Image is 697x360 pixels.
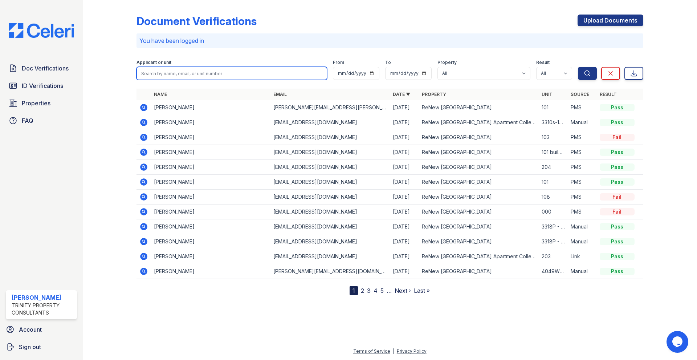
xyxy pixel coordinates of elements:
td: ReNew [GEOGRAPHIC_DATA] [419,100,538,115]
td: [DATE] [390,175,419,190]
td: [PERSON_NAME] [151,234,270,249]
td: [PERSON_NAME][EMAIL_ADDRESS][DOMAIN_NAME] [270,264,390,279]
td: [DATE] [390,115,419,130]
a: Date ▼ [393,92,410,97]
td: [EMAIL_ADDRESS][DOMAIN_NAME] [270,160,390,175]
p: You have been logged in [139,36,640,45]
label: Property [437,60,457,65]
td: [PERSON_NAME] [151,264,270,279]
iframe: chat widget [667,331,690,353]
a: Result [600,92,617,97]
td: [EMAIL_ADDRESS][DOMAIN_NAME] [270,130,390,145]
label: To [385,60,391,65]
td: [EMAIL_ADDRESS][DOMAIN_NAME] [270,249,390,264]
div: | [393,348,394,354]
td: 101 [539,100,568,115]
a: Next › [395,287,411,294]
a: Sign out [3,340,80,354]
td: [EMAIL_ADDRESS][DOMAIN_NAME] [270,175,390,190]
td: [PERSON_NAME] [151,145,270,160]
td: 3318P - 301 [539,219,568,234]
td: [DATE] [390,160,419,175]
td: [PERSON_NAME] [151,175,270,190]
a: 4 [374,287,378,294]
td: ReNew [GEOGRAPHIC_DATA] [419,130,538,145]
td: ReNew [GEOGRAPHIC_DATA] Apartment Collection [419,115,538,130]
label: From [333,60,344,65]
td: 101 building 4042 [539,145,568,160]
td: [PERSON_NAME] [151,115,270,130]
a: Properties [6,96,77,110]
td: 4049W - 101 [539,264,568,279]
td: ReNew [GEOGRAPHIC_DATA] [419,234,538,249]
td: [DATE] [390,190,419,205]
td: [PERSON_NAME][EMAIL_ADDRESS][PERSON_NAME][DOMAIN_NAME] [270,100,390,115]
label: Applicant or unit [136,60,171,65]
span: Doc Verifications [22,64,69,73]
a: Doc Verifications [6,61,77,76]
td: [PERSON_NAME] [151,205,270,219]
td: [DATE] [390,100,419,115]
div: Fail [600,193,635,201]
div: Pass [600,104,635,111]
td: Link [568,249,597,264]
td: 204 [539,160,568,175]
td: PMS [568,175,597,190]
span: FAQ [22,116,33,125]
div: Pass [600,163,635,171]
td: 3310s-102 [539,115,568,130]
a: 2 [361,287,364,294]
div: Fail [600,208,635,215]
div: Document Verifications [136,15,257,28]
td: [EMAIL_ADDRESS][DOMAIN_NAME] [270,190,390,205]
a: FAQ [6,113,77,128]
a: Property [422,92,446,97]
img: CE_Logo_Blue-a8612792a0a2168367f1c8372b55b34899dd931a85d93a1a3d3e32e68fde9ad4.png [3,23,80,38]
td: Manual [568,219,597,234]
input: Search by name, email, or unit number [136,67,327,80]
td: [PERSON_NAME] [151,219,270,234]
td: [DATE] [390,205,419,219]
td: 103 [539,130,568,145]
td: [EMAIL_ADDRESS][DOMAIN_NAME] [270,234,390,249]
td: Manual [568,115,597,130]
td: PMS [568,205,597,219]
td: 203 [539,249,568,264]
td: Manual [568,234,597,249]
span: Sign out [19,343,41,351]
td: [PERSON_NAME] [151,190,270,205]
td: ReNew [GEOGRAPHIC_DATA] Apartment Collection [419,249,538,264]
td: 108 [539,190,568,205]
td: [PERSON_NAME] [151,249,270,264]
span: ID Verifications [22,81,63,90]
td: ReNew [GEOGRAPHIC_DATA] [419,145,538,160]
a: ID Verifications [6,78,77,93]
td: [PERSON_NAME] [151,160,270,175]
td: [DATE] [390,264,419,279]
td: Manual [568,264,597,279]
a: Source [571,92,589,97]
label: Result [536,60,550,65]
div: Fail [600,134,635,141]
a: Email [273,92,287,97]
span: Account [19,325,42,334]
td: [EMAIL_ADDRESS][DOMAIN_NAME] [270,145,390,160]
td: PMS [568,130,597,145]
span: … [387,286,392,295]
td: ReNew [GEOGRAPHIC_DATA] [419,175,538,190]
div: [PERSON_NAME] [12,293,74,302]
td: ReNew [GEOGRAPHIC_DATA] [419,264,538,279]
div: 1 [350,286,358,295]
td: 3318P - 301 [539,234,568,249]
td: [EMAIL_ADDRESS][DOMAIN_NAME] [270,219,390,234]
td: PMS [568,145,597,160]
td: ReNew [GEOGRAPHIC_DATA] [419,160,538,175]
td: [DATE] [390,145,419,160]
td: [PERSON_NAME] [151,100,270,115]
td: [EMAIL_ADDRESS][DOMAIN_NAME] [270,205,390,219]
div: Pass [600,238,635,245]
td: [EMAIL_ADDRESS][DOMAIN_NAME] [270,115,390,130]
div: Trinity Property Consultants [12,302,74,316]
td: [PERSON_NAME] [151,130,270,145]
a: Unit [542,92,553,97]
